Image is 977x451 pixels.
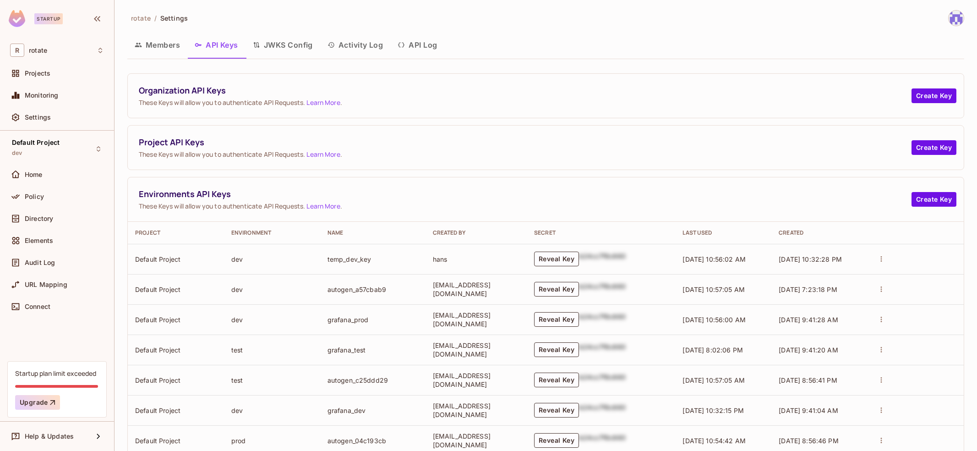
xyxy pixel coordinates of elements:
span: [DATE] 10:57:05 AM [682,286,745,293]
div: Created [779,229,860,236]
td: dev [224,244,320,274]
span: dev [12,149,22,157]
span: [DATE] 8:02:06 PM [682,346,743,354]
span: [DATE] 8:56:46 PM [779,437,839,445]
button: Reveal Key [534,433,579,448]
span: Project API Keys [139,137,912,148]
div: Created By [433,229,519,236]
button: Create Key [912,192,956,207]
td: Default Project [128,274,224,304]
td: grafana_test [320,335,426,365]
span: [DATE] 10:32:28 PM [779,255,842,263]
span: Audit Log [25,259,55,266]
div: Name [327,229,418,236]
td: grafana_dev [320,395,426,425]
span: URL Mapping [25,281,67,288]
td: [EMAIL_ADDRESS][DOMAIN_NAME] [426,274,527,304]
span: [DATE] 9:41:20 AM [779,346,838,354]
a: Learn More [306,98,340,107]
span: [DATE] 9:41:04 AM [779,407,838,414]
button: actions [875,404,888,417]
div: Startup [34,13,63,24]
button: Activity Log [320,33,391,56]
td: Default Project [128,244,224,274]
td: test [224,365,320,395]
span: [DATE] 10:57:05 AM [682,376,745,384]
span: Directory [25,215,53,222]
td: hans [426,244,527,274]
td: Default Project [128,395,224,425]
button: Create Key [912,140,956,155]
td: dev [224,274,320,304]
button: actions [875,283,888,296]
span: [DATE] 8:56:41 PM [779,376,837,384]
td: [EMAIL_ADDRESS][DOMAIN_NAME] [426,304,527,335]
span: Organization API Keys [139,85,912,96]
button: actions [875,343,888,356]
button: Reveal Key [534,312,579,327]
div: b24cc7f8c660 [579,312,626,327]
button: Upgrade [15,395,60,410]
span: Home [25,171,43,178]
button: Create Key [912,88,956,103]
span: Settings [25,114,51,121]
div: b24cc7f8c660 [579,433,626,448]
div: b24cc7f8c660 [579,252,626,266]
td: [EMAIL_ADDRESS][DOMAIN_NAME] [426,365,527,395]
button: actions [875,253,888,265]
li: / [154,14,157,22]
button: Reveal Key [534,373,579,387]
span: rotate [131,14,151,22]
td: test [224,335,320,365]
span: These Keys will allow you to authenticate API Requests. . [139,98,912,107]
div: b24cc7f8c660 [579,373,626,387]
button: JWKS Config [246,33,320,56]
button: API Keys [187,33,246,56]
div: Last Used [682,229,764,236]
span: Policy [25,193,44,200]
span: Workspace: rotate [29,47,47,54]
img: SReyMgAAAABJRU5ErkJggg== [9,10,25,27]
button: actions [875,374,888,386]
button: actions [875,434,888,447]
span: [DATE] 10:54:42 AM [682,437,746,445]
span: Default Project [12,139,60,146]
span: [DATE] 10:56:02 AM [682,255,746,263]
td: autogen_c25ddd29 [320,365,426,395]
td: [EMAIL_ADDRESS][DOMAIN_NAME] [426,395,527,425]
a: Learn More [306,202,340,210]
span: Projects [25,70,50,77]
button: Reveal Key [534,403,579,418]
div: Environment [231,229,313,236]
span: [DATE] 10:56:00 AM [682,316,746,324]
td: Default Project [128,365,224,395]
button: API Log [390,33,444,56]
td: Default Project [128,304,224,335]
span: Environments API Keys [139,188,912,200]
span: These Keys will allow you to authenticate API Requests. . [139,202,912,210]
button: Reveal Key [534,252,579,266]
td: dev [224,395,320,425]
a: Learn More [306,150,340,159]
img: yoongjia@letsrotate.com [949,11,964,26]
td: grafana_prod [320,304,426,335]
span: Connect [25,303,50,310]
span: Settings [160,14,188,22]
span: These Keys will allow you to authenticate API Requests. . [139,150,912,159]
td: autogen_a57cbab9 [320,274,426,304]
span: Monitoring [25,92,59,99]
span: [DATE] 7:23:18 PM [779,286,837,293]
button: Reveal Key [534,282,579,297]
button: Members [127,33,187,56]
div: b24cc7f8c660 [579,403,626,418]
span: [DATE] 10:32:15 PM [682,407,744,414]
button: Reveal Key [534,342,579,357]
div: Startup plan limit exceeded [15,369,96,378]
span: Help & Updates [25,433,74,440]
td: [EMAIL_ADDRESS][DOMAIN_NAME] [426,335,527,365]
div: b24cc7f8c660 [579,342,626,357]
button: actions [875,313,888,326]
div: b24cc7f8c660 [579,282,626,297]
span: [DATE] 9:41:28 AM [779,316,838,324]
span: R [10,44,24,57]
